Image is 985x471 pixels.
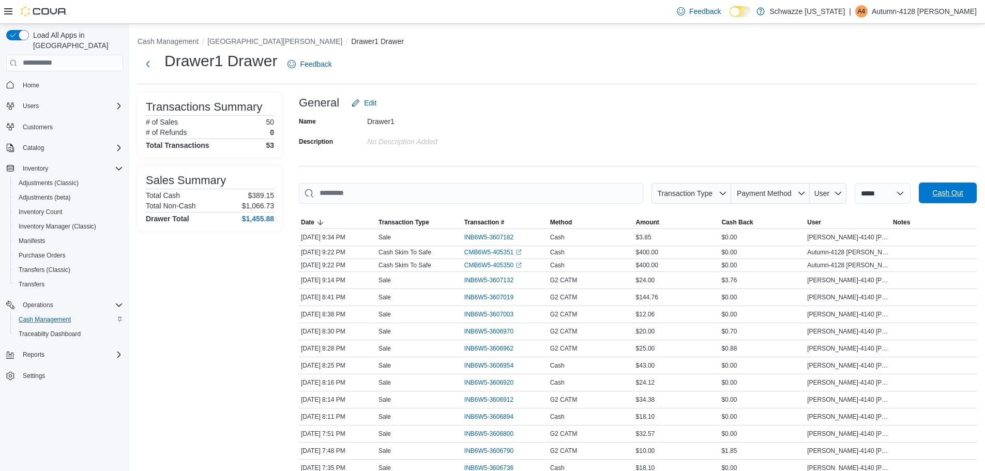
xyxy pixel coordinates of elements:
[2,298,127,312] button: Operations
[464,428,524,440] button: INB6W5-3606800
[23,351,44,359] span: Reports
[464,293,513,301] span: INB6W5-3607019
[932,188,963,198] span: Cash Out
[14,313,75,326] a: Cash Management
[807,261,889,269] span: Autumn-4128 [PERSON_NAME]
[634,216,720,229] button: Amount
[19,370,49,382] a: Settings
[10,190,127,205] button: Adjustments (beta)
[516,262,522,268] svg: External link
[299,428,376,440] div: [DATE] 7:51 PM
[464,231,524,244] button: INB6W5-3607182
[807,233,889,241] span: [PERSON_NAME]-4140 [PERSON_NAME]
[464,327,513,336] span: INB6W5-3606970
[14,278,49,291] a: Transfers
[10,327,127,341] button: Traceabilty Dashboard
[19,79,123,92] span: Home
[464,261,522,269] a: CMB6W5-405350External link
[689,6,721,17] span: Feedback
[19,142,123,154] span: Catalog
[719,342,805,355] div: $0.88
[2,368,127,383] button: Settings
[849,5,851,18] p: |
[378,293,391,301] p: Sale
[550,430,577,438] span: G2 CATM
[636,361,655,370] span: $43.00
[299,216,376,229] button: Date
[550,327,577,336] span: G2 CATM
[636,396,655,404] span: $34.38
[464,291,524,303] button: INB6W5-3607019
[378,430,391,438] p: Sale
[719,216,805,229] button: Cash Back
[299,308,376,321] div: [DATE] 8:38 PM
[550,413,565,421] span: Cash
[367,113,506,126] div: Drawer1
[730,17,730,18] span: Dark Mode
[807,447,889,455] span: [PERSON_NAME]-4140 [PERSON_NAME]
[719,359,805,372] div: $0.00
[550,396,577,404] span: G2 CATM
[719,291,805,303] div: $0.00
[2,347,127,362] button: Reports
[858,5,866,18] span: A4
[299,359,376,372] div: [DATE] 8:25 PM
[138,36,977,49] nav: An example of EuiBreadcrumbs
[810,183,846,204] button: User
[464,276,513,284] span: INB6W5-3607132
[378,261,431,269] p: Cash Skim To Safe
[872,5,977,18] p: Autumn-4128 [PERSON_NAME]
[719,376,805,389] div: $0.00
[14,313,123,326] span: Cash Management
[14,264,123,276] span: Transfers (Classic)
[636,378,655,387] span: $24.12
[146,101,262,113] h3: Transactions Summary
[550,344,577,353] span: G2 CATM
[548,216,634,229] button: Method
[464,310,513,318] span: INB6W5-3607003
[462,216,548,229] button: Transaction #
[807,310,889,318] span: [PERSON_NAME]-4140 [PERSON_NAME]
[19,330,81,338] span: Traceabilty Dashboard
[6,73,123,411] nav: Complex example
[464,447,513,455] span: INB6W5-3606790
[805,216,891,229] button: User
[19,348,123,361] span: Reports
[719,325,805,338] div: $0.70
[299,97,339,109] h3: General
[719,445,805,457] div: $1.85
[10,277,127,292] button: Transfers
[807,276,889,284] span: [PERSON_NAME]-4140 [PERSON_NAME]
[464,393,524,406] button: INB6W5-3606912
[550,218,572,226] span: Method
[378,276,391,284] p: Sale
[378,248,431,256] p: Cash Skim To Safe
[19,348,49,361] button: Reports
[283,54,336,74] a: Feedback
[550,248,565,256] span: Cash
[10,248,127,263] button: Purchase Orders
[464,359,524,372] button: INB6W5-3606954
[516,249,522,255] svg: External link
[10,234,127,248] button: Manifests
[2,161,127,176] button: Inventory
[891,216,977,229] button: Notes
[550,233,565,241] span: Cash
[893,218,910,226] span: Notes
[146,215,189,223] h4: Drawer Total
[146,141,209,149] h4: Total Transactions
[299,376,376,389] div: [DATE] 8:16 PM
[378,233,391,241] p: Sale
[19,100,123,112] span: Users
[207,37,342,45] button: [GEOGRAPHIC_DATA][PERSON_NAME]
[351,37,404,45] button: Drawer1 Drawer
[23,301,53,309] span: Operations
[23,123,53,131] span: Customers
[14,220,100,233] a: Inventory Manager (Classic)
[464,218,504,226] span: Transaction #
[23,102,39,110] span: Users
[299,231,376,244] div: [DATE] 9:34 PM
[855,5,868,18] div: Autumn-4128 Mares
[299,325,376,338] div: [DATE] 8:30 PM
[464,378,513,387] span: INB6W5-3606920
